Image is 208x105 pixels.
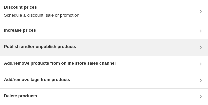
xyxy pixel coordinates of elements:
[4,93,37,99] h3: Delete products
[4,12,80,19] p: Schedule a discount, sale or promotion
[4,60,116,67] h3: Add/remove products from online store sales channel
[4,43,76,50] h3: Publish and/or unpublish products
[4,27,36,34] h3: Increase prices
[4,4,80,11] h3: Discount prices
[4,76,70,83] h3: Add/remove tags from products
